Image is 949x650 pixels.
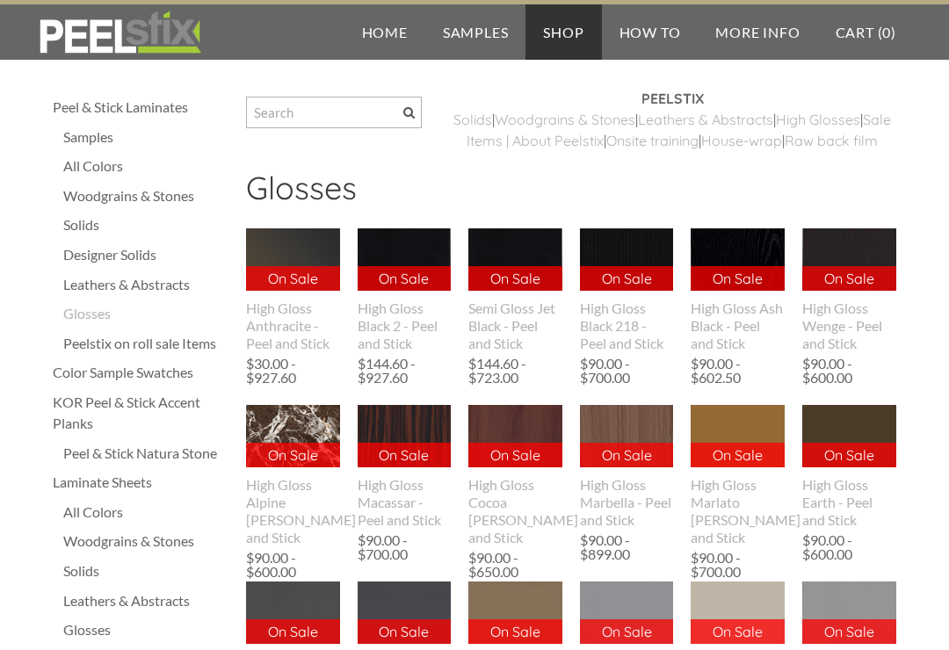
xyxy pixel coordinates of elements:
a: Designer Solids [63,244,228,265]
div: $90.00 - $700.00 [358,533,452,561]
input: Search [246,97,422,128]
a: Woodgrains & Stones [63,531,228,552]
div: $30.00 - $927.60 [246,357,340,385]
a: All Colors [63,502,228,523]
p: On Sale [468,266,562,291]
img: s832171791223022656_p973_i1_w2048.jpeg [358,405,452,467]
a: Solids [63,214,228,235]
a: All Colors [63,155,228,177]
a: On Sale High Gloss Marlato [PERSON_NAME] and Stick [691,405,785,545]
img: s832171791223022656_p498_i1_w400.jpeg [358,228,452,291]
span: | [699,132,701,149]
a: On Sale High Gloss Marbella - Peel and Stick [580,405,674,528]
a: On Sale High Gloss Black 218 - Peel and Stick [580,228,674,351]
a: High Glosses [776,111,860,128]
p: On Sale [691,266,785,291]
a: Samples [425,4,526,60]
span: | [492,111,495,128]
p: On Sale [468,443,562,467]
div: Semi Gloss Jet Black - Peel and Stick [468,300,562,352]
div: Laminate Sheets [53,472,228,493]
p: On Sale [580,619,674,644]
p: On Sale [802,619,896,644]
a: On Sale High Gloss Cocoa [PERSON_NAME] and Stick [468,405,562,545]
div: KOR Peel & Stick Accent Planks [53,392,228,434]
p: On Sale [580,443,674,467]
div: $144.60 - $723.00 [468,357,562,385]
a: Glosses [63,619,228,640]
img: s832171791223022656_p640_i1_w307.jpeg [245,405,340,467]
a: On Sale High Gloss Macassar - Peel and Stick [358,405,452,528]
a: On Sale High Gloss Ash Black - Peel and Stick [691,228,785,351]
a: Raw back film [785,132,878,149]
strong: PEELSTIX [641,90,704,107]
div: $90.00 - $600.00 [802,357,896,385]
div: High Gloss Ash Black - Peel and Stick [691,300,785,352]
div: Samples [63,126,228,148]
img: s832171791223022656_p502_i1_w400.jpeg [802,228,896,291]
p: On Sale [580,266,674,291]
a: Solids [63,560,228,581]
div: High Gloss Anthracite - Peel and Stick [246,300,340,352]
div: High Gloss Earth - Peel and Stick [802,476,896,529]
a: Leathers & Abstracts [63,274,228,295]
span: 0 [882,24,891,40]
img: s832171791223022656_p967_i1_w2048.jpeg [358,581,452,644]
a: How To [602,4,699,60]
a: Color Sample Swatches [53,362,228,383]
p: On Sale [246,443,340,467]
span: | [773,111,776,128]
p: On Sale [802,443,896,467]
p: On Sale [802,266,896,291]
span: | [635,111,638,128]
a: On Sale Semi Gloss Jet Black - Peel and Stick [468,228,562,351]
div: Peel & Stick Natura Stone [63,443,228,464]
a: Cart (0) [818,4,914,60]
span: | [782,132,785,149]
a: Onsite training [606,132,699,149]
p: On Sale [246,266,340,291]
div: High Gloss Alpine [PERSON_NAME] and Stick [246,476,340,546]
div: High Gloss Wenge - Peel and Stick [802,300,896,352]
a: On Sale High Gloss Black 2 - Peel and Stick [358,228,452,351]
a: s [628,111,635,128]
div: High Gloss Marbella - Peel and Stick [580,476,674,529]
a: s [766,111,773,128]
div: $90.00 - $602.50 [691,357,785,385]
h2: Glosses [246,169,896,220]
div: Peelstix on roll sale Items [63,333,228,354]
img: s832171791223022656_p969_i1_w2048.jpeg [802,405,896,467]
div: $90.00 - $650.00 [468,551,562,579]
a: On Sale High Gloss Anthracite - Peel and Stick [246,228,340,351]
a: Glosses [63,303,228,324]
span: | [860,111,863,128]
a: Home [344,4,425,60]
img: s832171791223022656_p955_i2_w2048.png [468,581,562,644]
img: s832171791223022656_p501_i1_w400.jpeg [580,405,674,467]
div: $90.00 - $899.00 [580,533,674,561]
a: More Info [698,4,817,60]
img: s832171791223022656_p661_i1_w307.jpeg [579,228,674,291]
div: $90.00 - $700.00 [580,357,674,385]
p: On Sale [691,619,785,644]
a: Leathers & Abstracts [63,590,228,611]
a: Peel & Stick Laminates [53,97,228,118]
p: On Sale [468,619,562,644]
img: s832171791223022656_p961_i1_w5969.jpeg [580,581,674,644]
p: On Sale [358,266,452,291]
div: High Gloss Marlato [PERSON_NAME] and Stick [691,476,785,546]
div: High Gloss Black 218 - Peel and Stick [580,300,674,352]
a: ​Solids [453,111,492,128]
a: Woodgrains & Stones [63,185,228,206]
a: Shop [525,4,601,60]
span: | [604,132,606,149]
